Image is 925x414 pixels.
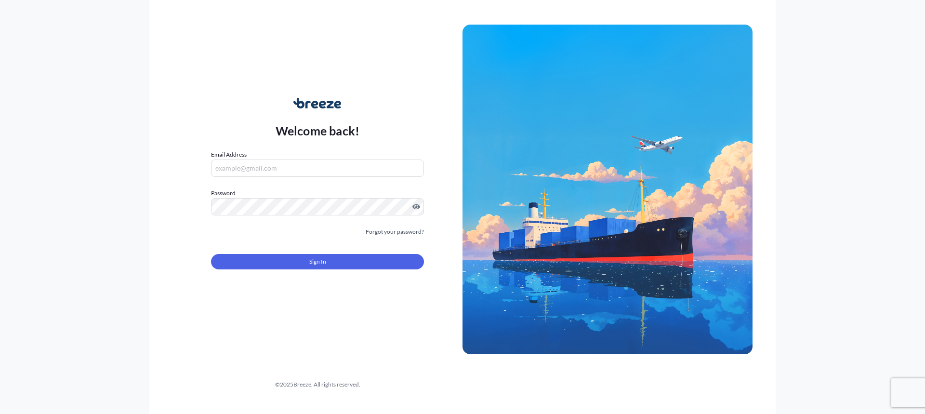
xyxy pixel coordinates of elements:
span: Sign In [309,257,326,267]
label: Email Address [211,150,247,160]
p: Welcome back! [276,123,360,138]
img: Ship illustration [462,25,753,354]
button: Sign In [211,254,424,269]
input: example@gmail.com [211,160,424,177]
a: Forgot your password? [366,227,424,237]
label: Password [211,188,424,198]
div: © 2025 Breeze. All rights reserved. [172,380,462,389]
button: Show password [412,203,420,211]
